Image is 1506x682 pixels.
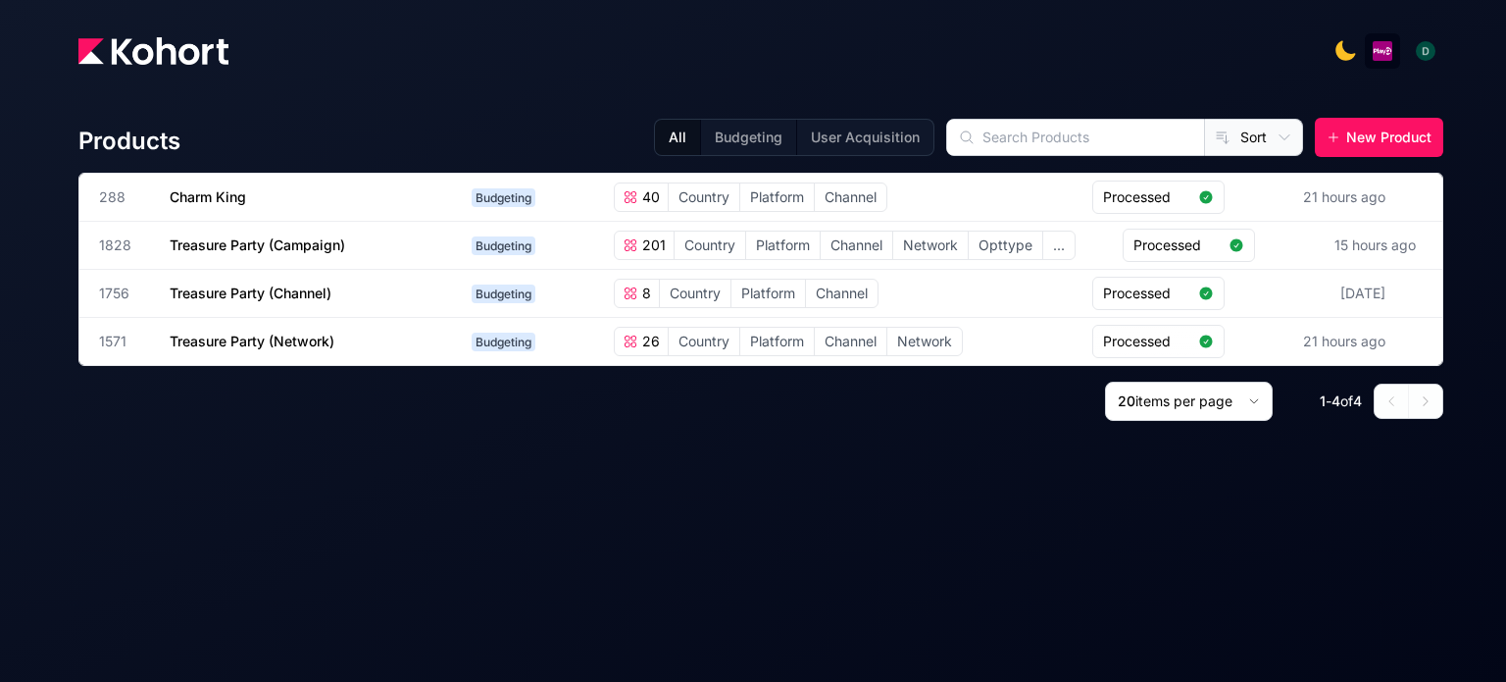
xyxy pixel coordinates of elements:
[821,232,892,259] span: Channel
[1330,232,1420,259] div: 15 hours ago
[1299,184,1389,211] div: 21 hours ago
[99,236,146,255] span: 1828
[740,328,814,355] span: Platform
[1373,41,1392,61] img: logo_PlayQ_20230721100321046856.png
[99,187,146,207] span: 288
[1118,393,1135,409] span: 20
[1133,236,1221,255] span: Processed
[947,120,1204,155] input: Search Products
[1135,393,1232,409] span: items per page
[1331,393,1340,409] span: 4
[78,126,180,157] h4: Products
[1326,393,1331,409] span: -
[638,187,660,207] span: 40
[170,333,334,349] span: Treasure Party (Network)
[1103,284,1190,303] span: Processed
[806,280,878,307] span: Channel
[1320,393,1326,409] span: 1
[887,328,962,355] span: Network
[1336,280,1389,307] div: [DATE]
[99,284,146,303] span: 1756
[746,232,820,259] span: Platform
[1240,128,1267,147] span: Sort
[815,184,886,211] span: Channel
[1103,187,1190,207] span: Processed
[78,37,228,65] img: Kohort logo
[731,280,805,307] span: Platform
[1105,382,1273,421] button: 20items per page
[638,284,651,303] span: 8
[1103,332,1190,351] span: Processed
[669,328,739,355] span: Country
[740,184,814,211] span: Platform
[893,232,968,259] span: Network
[815,328,886,355] span: Channel
[472,285,535,303] span: Budgeting
[1315,118,1443,157] button: New Product
[1346,128,1431,147] span: New Product
[170,285,331,301] span: Treasure Party (Channel)
[638,332,660,351] span: 26
[170,236,345,253] span: Treasure Party (Campaign)
[170,188,246,205] span: Charm King
[638,236,666,255] span: 201
[1353,393,1362,409] span: 4
[1043,232,1075,259] span: ...
[700,120,796,155] button: Budgeting
[660,280,730,307] span: Country
[969,232,1042,259] span: Opttype
[655,120,700,155] button: All
[472,333,535,351] span: Budgeting
[669,184,739,211] span: Country
[796,120,933,155] button: User Acquisition
[99,332,146,351] span: 1571
[1299,328,1389,355] div: 21 hours ago
[675,232,745,259] span: Country
[472,236,535,255] span: Budgeting
[1340,393,1353,409] span: of
[472,188,535,207] span: Budgeting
